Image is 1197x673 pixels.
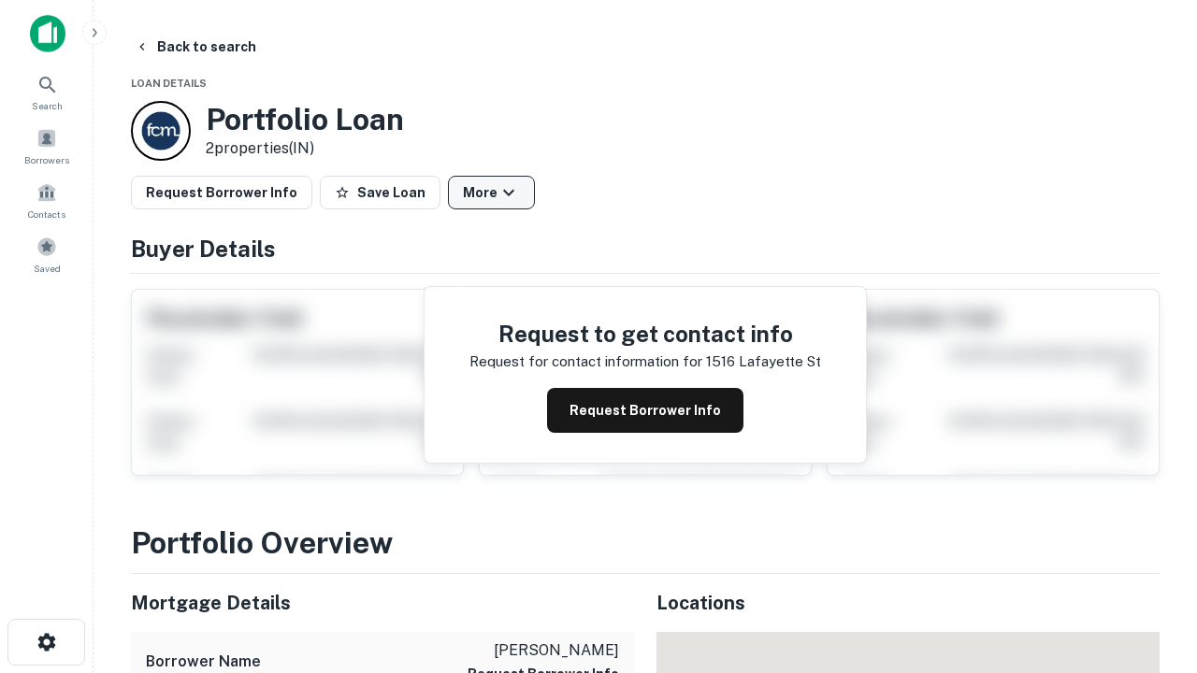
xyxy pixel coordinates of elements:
span: Contacts [28,207,65,222]
img: capitalize-icon.png [30,15,65,52]
a: Contacts [6,175,88,225]
span: Loan Details [131,78,207,89]
button: Save Loan [320,176,440,209]
p: [PERSON_NAME] [468,639,619,662]
h6: Borrower Name [146,651,261,673]
h4: Buyer Details [131,232,1160,265]
a: Saved [6,229,88,279]
p: 2 properties (IN) [206,137,404,160]
a: Search [6,66,88,117]
iframe: Chat Widget [1103,464,1197,553]
h5: Locations [656,589,1160,617]
button: Request Borrower Info [547,388,743,433]
button: Request Borrower Info [131,176,312,209]
a: Borrowers [6,121,88,171]
span: Saved [34,261,61,276]
p: Request for contact information for [469,351,702,373]
h5: Mortgage Details [131,589,634,617]
h3: Portfolio Loan [206,102,404,137]
h4: Request to get contact info [469,317,821,351]
button: More [448,176,535,209]
p: 1516 lafayette st [706,351,821,373]
button: Back to search [127,30,264,64]
span: Borrowers [24,152,69,167]
h3: Portfolio Overview [131,521,1160,566]
span: Search [32,98,63,113]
